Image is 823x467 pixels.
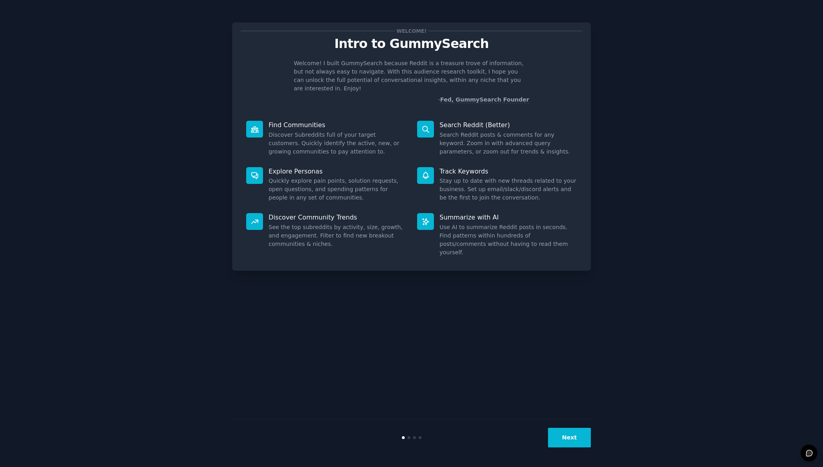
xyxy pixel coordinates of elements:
button: Next [548,428,591,447]
p: Find Communities [269,121,406,129]
dd: Discover Subreddits full of your target customers. Quickly identify the active, new, or growing c... [269,131,406,156]
span: Welcome! [395,27,428,35]
p: Search Reddit (Better) [440,121,577,129]
dd: See the top subreddits by activity, size, growth, and engagement. Filter to find new breakout com... [269,223,406,248]
p: Track Keywords [440,167,577,176]
dd: Quickly explore pain points, solution requests, open questions, and spending patterns for people ... [269,177,406,202]
dd: Stay up to date with new threads related to your business. Set up email/slack/discord alerts and ... [440,177,577,202]
p: Welcome! I built GummySearch because Reddit is a treasure trove of information, but not always ea... [294,59,529,93]
dd: Search Reddit posts & comments for any keyword. Zoom in with advanced query parameters, or zoom o... [440,131,577,156]
dd: Use AI to summarize Reddit posts in seconds. Find patterns within hundreds of posts/comments with... [440,223,577,257]
p: Explore Personas [269,167,406,176]
p: Summarize with AI [440,213,577,222]
p: Intro to GummySearch [241,37,582,51]
div: - [438,96,529,104]
p: Discover Community Trends [269,213,406,222]
a: Fed, GummySearch Founder [440,96,529,103]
